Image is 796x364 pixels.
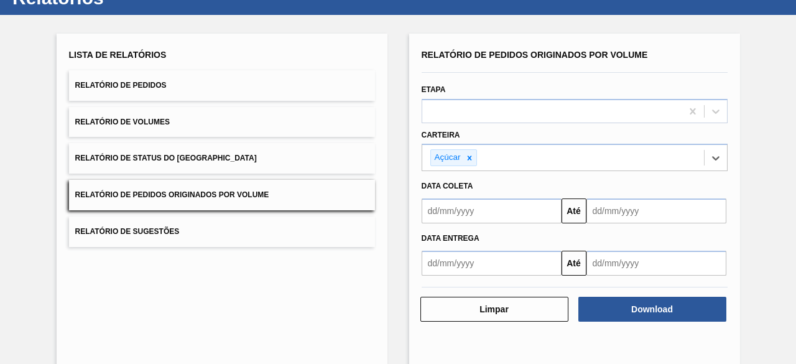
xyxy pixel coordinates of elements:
[75,118,170,126] span: Relatório de Volumes
[578,297,726,322] button: Download
[422,234,479,243] span: Data entrega
[69,50,167,60] span: Lista de Relatórios
[75,190,269,199] span: Relatório de Pedidos Originados por Volume
[431,150,463,166] div: Açúcar
[422,182,473,190] span: Data coleta
[69,143,375,174] button: Relatório de Status do [GEOGRAPHIC_DATA]
[69,217,375,247] button: Relatório de Sugestões
[422,131,460,139] label: Carteira
[75,227,180,236] span: Relatório de Sugestões
[562,251,586,276] button: Até
[422,251,562,276] input: dd/mm/yyyy
[75,81,167,90] span: Relatório de Pedidos
[69,180,375,210] button: Relatório de Pedidos Originados por Volume
[562,198,586,223] button: Até
[69,70,375,101] button: Relatório de Pedidos
[586,251,726,276] input: dd/mm/yyyy
[75,154,257,162] span: Relatório de Status do [GEOGRAPHIC_DATA]
[420,297,568,322] button: Limpar
[69,107,375,138] button: Relatório de Volumes
[422,50,648,60] span: Relatório de Pedidos Originados por Volume
[586,198,726,223] input: dd/mm/yyyy
[422,198,562,223] input: dd/mm/yyyy
[422,85,446,94] label: Etapa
